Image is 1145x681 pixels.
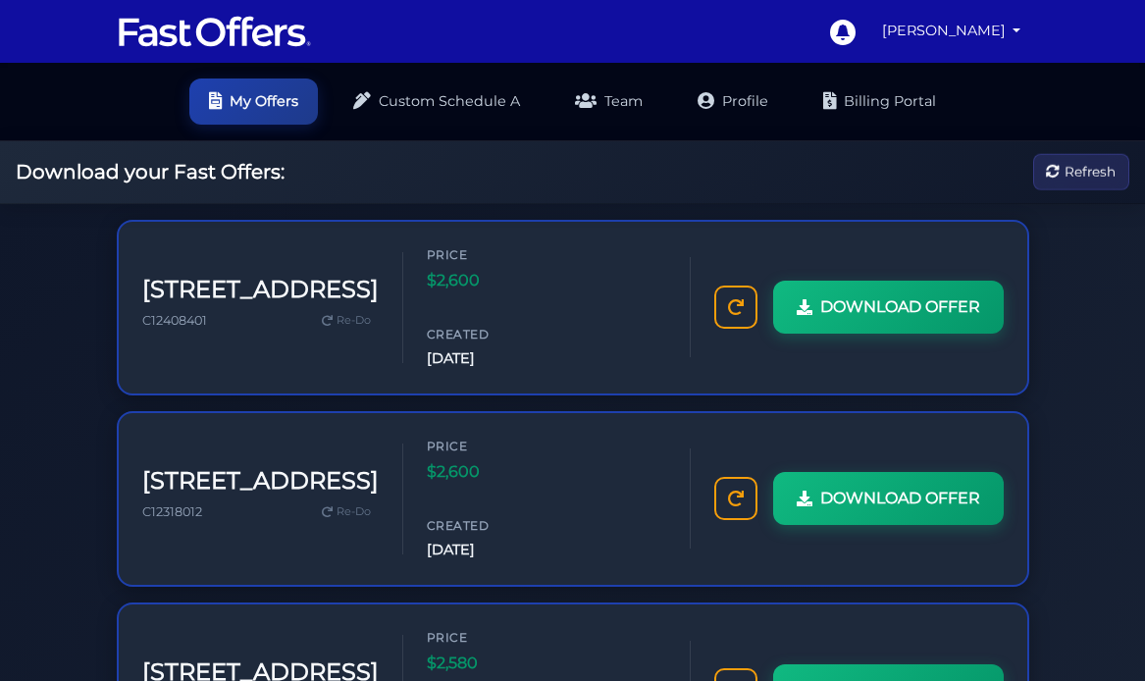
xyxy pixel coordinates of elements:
[773,281,1004,334] a: DOWNLOAD OFFER
[314,499,379,525] a: Re-Do
[427,347,545,370] span: [DATE]
[427,516,545,535] span: Created
[142,467,379,496] h3: [STREET_ADDRESS]
[427,245,545,264] span: Price
[820,486,980,511] span: DOWNLOAD OFFER
[820,294,980,320] span: DOWNLOAD OFFER
[427,268,545,293] span: $2,600
[142,276,379,304] h3: [STREET_ADDRESS]
[427,325,545,343] span: Created
[427,459,545,485] span: $2,600
[142,504,202,519] span: C12318012
[142,313,207,328] span: C12408401
[189,79,318,125] a: My Offers
[427,539,545,561] span: [DATE]
[427,437,545,455] span: Price
[337,312,371,330] span: Re-Do
[427,628,545,647] span: Price
[334,79,540,125] a: Custom Schedule A
[874,12,1029,50] a: [PERSON_NAME]
[678,79,788,125] a: Profile
[427,651,545,676] span: $2,580
[1033,154,1129,190] button: Refresh
[1065,161,1116,183] span: Refresh
[16,160,285,183] h2: Download your Fast Offers:
[314,308,379,334] a: Re-Do
[773,472,1004,525] a: DOWNLOAD OFFER
[555,79,662,125] a: Team
[337,503,371,521] span: Re-Do
[804,79,956,125] a: Billing Portal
